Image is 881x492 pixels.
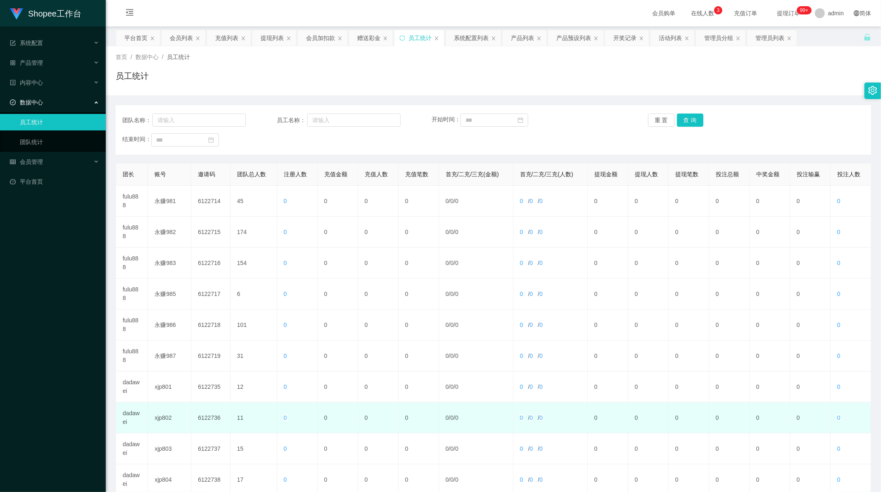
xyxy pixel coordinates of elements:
td: / / [513,186,588,217]
span: 投注输赢 [797,171,820,177]
sup: 3 [714,6,722,14]
span: 团队总人数 [237,171,266,177]
td: 0 [399,279,439,310]
span: 0 [530,322,533,328]
td: fulu888 [116,341,148,371]
button: 查 询 [677,114,703,127]
td: 0 [790,248,831,279]
span: 0 [520,291,523,297]
span: 团长 [123,171,134,177]
span: 0 [530,414,533,421]
span: 首充/二充/三充(人数) [520,171,573,177]
td: 6122737 [191,433,230,464]
h1: 员工统计 [116,70,149,82]
span: 0 [539,291,543,297]
td: 0 [750,310,790,341]
td: 0 [709,217,750,248]
span: 0 [520,414,523,421]
span: 0 [446,352,449,359]
span: 0 [455,352,458,359]
td: 0 [628,371,669,402]
span: 结束时间： [122,136,151,143]
span: 投注人数 [837,171,860,177]
td: / / [439,433,513,464]
span: 0 [446,383,449,390]
td: 0 [588,310,628,341]
td: 0 [709,310,750,341]
td: 12 [230,371,277,402]
span: 0 [837,229,841,235]
i: 图标: global [854,10,860,16]
td: 0 [750,341,790,371]
span: 0 [455,198,458,204]
td: 0 [628,279,669,310]
i: 图标: close [337,36,342,41]
td: 0 [399,217,439,248]
td: 0 [358,279,399,310]
td: 0 [750,217,790,248]
td: 0 [588,341,628,371]
td: fulu888 [116,248,148,279]
td: 0 [318,433,358,464]
div: 活动列表 [659,30,682,46]
td: 0 [709,341,750,371]
td: 0 [750,279,790,310]
td: 0 [358,371,399,402]
span: 0 [539,322,543,328]
td: / / [513,341,588,371]
i: 图标: check-circle-o [10,99,16,105]
input: 请输入 [307,114,401,127]
span: 0 [284,291,287,297]
span: 在线人数 [687,10,718,16]
td: 0 [318,341,358,371]
span: 0 [539,352,543,359]
span: 内容中心 [10,79,43,86]
td: / / [513,310,588,341]
span: 充值金额 [324,171,347,177]
td: 0 [358,248,399,279]
td: 0 [669,341,709,371]
i: 图标: close [537,36,541,41]
span: 0 [450,260,454,266]
td: 0 [750,186,790,217]
div: 会员列表 [170,30,193,46]
td: 6122719 [191,341,230,371]
i: 图标: form [10,40,16,46]
i: 图标: calendar [208,137,214,143]
td: 6122715 [191,217,230,248]
i: 图标: sync [399,35,405,41]
td: 0 [358,402,399,433]
td: 永赚983 [148,248,191,279]
span: 投注总额 [716,171,739,177]
td: 0 [358,341,399,371]
td: fulu888 [116,279,148,310]
td: 0 [669,433,709,464]
i: 图标: close [736,36,741,41]
span: 数据中心 [10,99,43,106]
td: 6122736 [191,402,230,433]
td: 0 [318,248,358,279]
td: 0 [628,310,669,341]
td: / / [513,248,588,279]
span: 产品管理 [10,59,43,66]
i: 图标: close [434,36,439,41]
span: 员工统计 [167,54,190,60]
span: 员工名称： [277,116,307,125]
td: 0 [318,402,358,433]
div: 平台首页 [124,30,147,46]
td: 0 [669,279,709,310]
span: 0 [837,260,841,266]
td: 11 [230,402,277,433]
span: 0 [539,198,543,204]
span: 0 [450,352,454,359]
td: dadawei [116,433,148,464]
span: 0 [284,260,287,266]
span: / [162,54,164,60]
td: xjp801 [148,371,191,402]
i: 图标: calendar [518,117,523,123]
span: 0 [539,229,543,235]
td: 永赚982 [148,217,191,248]
td: 永赚987 [148,341,191,371]
span: 邀请码 [198,171,215,177]
span: 0 [530,229,533,235]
